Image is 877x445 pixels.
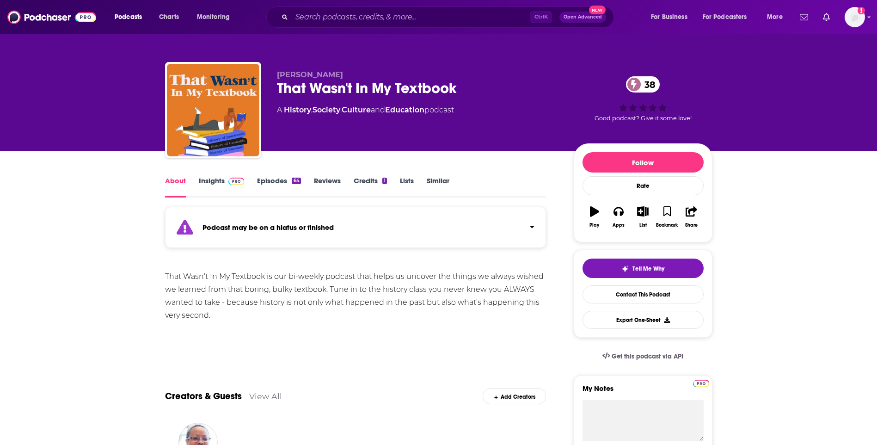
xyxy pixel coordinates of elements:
[845,7,865,27] span: Logged in as SkyHorsePub35
[574,70,712,128] div: 38Good podcast? Give it some love!
[595,115,692,122] span: Good podcast? Give it some love!
[639,222,647,228] div: List
[626,76,660,93] a: 38
[385,105,424,114] a: Education
[292,178,301,184] div: 64
[845,7,865,27] img: User Profile
[655,200,679,234] button: Bookmark
[167,64,259,156] img: That Wasn't In My Textbook
[400,176,414,198] a: Lists
[845,7,865,27] button: Show profile menu
[760,10,794,25] button: open menu
[249,391,282,401] a: View All
[313,105,340,114] a: Society
[382,178,387,184] div: 1
[693,378,709,387] a: Pro website
[371,105,385,114] span: and
[631,200,655,234] button: List
[583,311,704,329] button: Export One-Sheet
[108,10,154,25] button: open menu
[583,152,704,173] button: Follow
[564,15,602,19] span: Open Advanced
[621,265,629,272] img: tell me why sparkle
[583,176,704,195] div: Rate
[589,222,599,228] div: Play
[199,176,245,198] a: InsightsPodchaser Pro
[703,11,747,24] span: For Podcasters
[190,10,242,25] button: open menu
[679,200,703,234] button: Share
[607,200,631,234] button: Apps
[796,9,812,25] a: Show notifications dropdown
[257,176,301,198] a: Episodes64
[354,176,387,198] a: Credits1
[595,345,691,368] a: Get this podcast via API
[202,223,334,232] strong: Podcast may be on a hiatus or finished
[277,70,343,79] span: [PERSON_NAME]
[583,285,704,303] a: Contact This Podcast
[342,105,371,114] a: Culture
[292,10,530,25] input: Search podcasts, credits, & more...
[311,105,313,114] span: ,
[632,265,664,272] span: Tell Me Why
[767,11,783,24] span: More
[277,105,454,116] div: A podcast
[340,105,342,114] span: ,
[583,259,704,278] button: tell me why sparkleTell Me Why
[159,11,179,24] span: Charts
[284,105,311,114] a: History
[228,178,245,185] img: Podchaser Pro
[165,212,546,248] section: Click to expand status details
[165,176,186,198] a: About
[165,270,546,322] div: That Wasn't In My Textbook is our bi-weekly podcast that helps us uncover the things we always wi...
[635,76,660,93] span: 38
[583,200,607,234] button: Play
[153,10,184,25] a: Charts
[656,222,678,228] div: Bookmark
[693,380,709,387] img: Podchaser Pro
[115,11,142,24] span: Podcasts
[165,390,242,402] a: Creators & Guests
[314,176,341,198] a: Reviews
[858,7,865,14] svg: Add a profile image
[651,11,687,24] span: For Business
[197,11,230,24] span: Monitoring
[483,388,546,404] div: Add Creators
[427,176,449,198] a: Similar
[685,222,698,228] div: Share
[559,12,606,23] button: Open AdvancedNew
[612,352,683,360] span: Get this podcast via API
[275,6,623,28] div: Search podcasts, credits, & more...
[613,222,625,228] div: Apps
[583,384,704,400] label: My Notes
[819,9,834,25] a: Show notifications dropdown
[530,11,552,23] span: Ctrl K
[644,10,699,25] button: open menu
[697,10,760,25] button: open menu
[7,8,96,26] img: Podchaser - Follow, Share and Rate Podcasts
[589,6,606,14] span: New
